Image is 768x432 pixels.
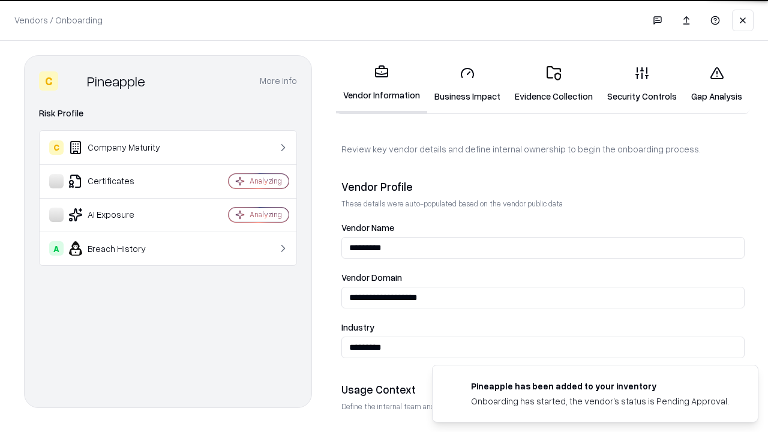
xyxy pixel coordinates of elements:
a: Security Controls [600,56,684,112]
a: Business Impact [427,56,508,112]
div: Risk Profile [39,106,297,121]
div: C [39,71,58,91]
a: Gap Analysis [684,56,749,112]
img: pineappleenergy.com [447,380,461,394]
div: Onboarding has started, the vendor's status is Pending Approval. [471,395,729,407]
label: Vendor Domain [341,273,745,282]
div: Pineapple [87,71,145,91]
p: Define the internal team and reason for using this vendor. This helps assess business relevance a... [341,401,745,412]
div: Breach History [49,241,193,256]
label: Vendor Name [341,223,745,232]
img: Pineapple [63,71,82,91]
div: Certificates [49,174,193,188]
div: C [49,140,64,155]
button: More info [260,70,297,92]
div: A [49,241,64,256]
p: Vendors / Onboarding [14,14,103,26]
div: Analyzing [250,176,282,186]
div: AI Exposure [49,208,193,222]
p: These details were auto-populated based on the vendor public data [341,199,745,209]
div: Vendor Profile [341,179,745,194]
div: Analyzing [250,209,282,220]
div: Pineapple has been added to your inventory [471,380,729,392]
a: Evidence Collection [508,56,600,112]
div: Usage Context [341,382,745,397]
a: Vendor Information [336,55,427,113]
div: Company Maturity [49,140,193,155]
label: Industry [341,323,745,332]
p: Review key vendor details and define internal ownership to begin the onboarding process. [341,143,745,155]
